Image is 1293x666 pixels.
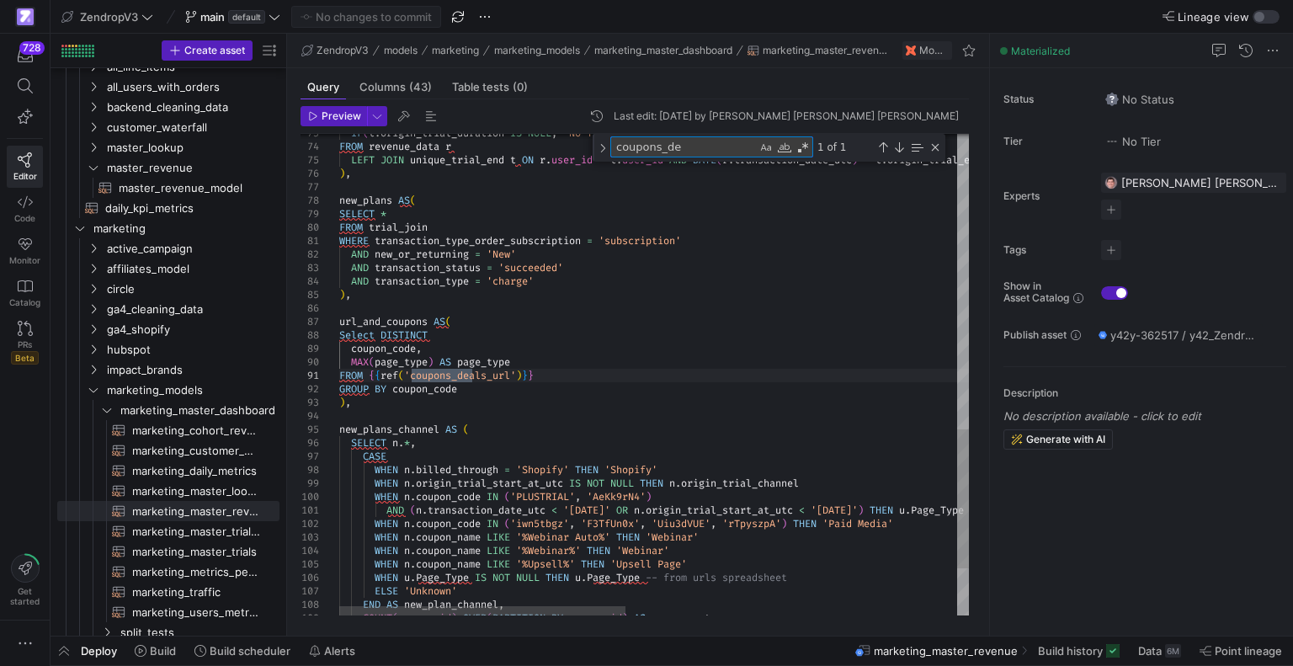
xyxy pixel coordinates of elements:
span: marketing_users_metrics​​​​​​​​​​ [132,603,260,622]
span: new_plans [339,194,392,207]
span: { [375,369,380,382]
button: Build scheduler [187,637,298,665]
div: 93 [301,396,319,409]
span: 'Shopify' [604,463,657,477]
span: , [575,490,581,503]
span: marketing [432,45,479,56]
div: Toggle Replace [595,134,610,162]
span: 'PLUSTRIAL' [510,490,575,503]
a: https://storage.googleapis.com/y42-prod-data-exchange/images/qZXOSqkTtPuVcXVzF40oUlM07HVTwZXfPK0U... [7,3,43,31]
p: Description [1003,387,1286,399]
span: transaction_type [375,274,469,288]
div: 80 [301,221,319,234]
div: 100 [301,490,319,503]
span: 'coupons_deals_url' [404,369,516,382]
span: y42y-362517 / y42_ZendropV3_main / marketing_master_revenue [1110,328,1258,342]
span: FROM [339,140,363,153]
span: Build history [1038,644,1103,658]
span: user_id [551,153,593,167]
span: AS [439,355,451,369]
div: 89 [301,342,319,355]
a: Editor [7,146,43,188]
div: 728 [19,41,45,55]
span: AS [434,315,445,328]
div: Press SPACE to select this row. [57,137,279,157]
a: marketing_master_revenue​​​​​​​​​​ [57,501,279,521]
div: Close (Escape) [929,141,942,154]
div: 77 [301,180,319,194]
button: Alerts [301,637,363,665]
div: 79 [301,207,319,221]
div: Previous Match (Shift+Enter) [876,141,890,154]
span: Publish asset [1003,329,1067,341]
span: page_type [375,355,428,369]
button: 728 [7,40,43,71]
span: WHEN [375,463,398,477]
div: Next Match (Enter) [892,141,906,154]
img: No status [1105,93,1119,106]
span: Select [339,328,375,342]
div: 101 [301,503,319,517]
span: MAX [351,355,369,369]
span: '[DATE]' [811,503,858,517]
span: . [545,153,551,167]
div: 81 [301,234,319,248]
span: ) [339,288,345,301]
div: 91 [301,369,319,382]
span: CASE [363,450,386,463]
a: marketing_metrics_perct_changes​​​​​​​​​​ [57,562,279,582]
span: IN [487,490,498,503]
span: marketing_master_trials​​​​​​​​​​ [132,542,260,562]
button: Generate with AI [1003,429,1113,450]
span: GROUP [339,382,369,396]
span: ( [398,369,404,382]
span: u [899,503,905,517]
div: 76 [301,167,319,180]
a: PRsBeta [7,314,43,371]
div: 94 [301,409,319,423]
span: transaction_type_order_subscription [375,234,581,248]
span: JOIN [380,153,404,167]
span: 'charge' [487,274,534,288]
span: } [528,369,534,382]
span: Model [919,45,949,56]
span: ON [522,153,534,167]
span: AND [351,261,369,274]
span: n [392,436,398,450]
span: Build scheduler [210,644,290,658]
span: = [475,274,481,288]
div: Press SPACE to select this row. [57,117,279,137]
span: master_lookup [107,138,277,157]
span: . [398,436,404,450]
span: Code [14,213,35,223]
span: marketing_models [107,381,277,400]
div: 90 [301,355,319,369]
button: marketing_master_dashboard [590,40,737,61]
span: new_or_returning [375,248,469,261]
span: Generate with AI [1026,434,1105,445]
span: n [416,503,422,517]
span: Data [1138,644,1162,658]
span: NULL [610,477,634,490]
span: Editor [13,171,37,181]
div: 75 [301,153,319,167]
span: active_campaign [107,239,277,258]
span: '[DATE]' [563,503,610,517]
span: < [551,503,557,517]
button: Create asset [162,40,253,61]
span: , [345,396,351,409]
div: Press SPACE to select this row. [57,440,279,461]
span: n [669,477,675,490]
div: 97 [301,450,319,463]
a: daily_kpi_metrics​​​​​​​​​​ [57,198,279,218]
span: WHEN [375,477,398,490]
span: revenue_data [369,140,439,153]
span: NOT [587,477,604,490]
span: Show in Asset Catalog [1003,280,1069,304]
span: PRs [18,339,32,349]
span: Beta [11,351,39,365]
div: Find in Selection (Alt+L) [907,138,926,157]
div: Press SPACE to select this row. [57,420,279,440]
img: undefined [906,45,916,56]
span: = [587,234,593,248]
